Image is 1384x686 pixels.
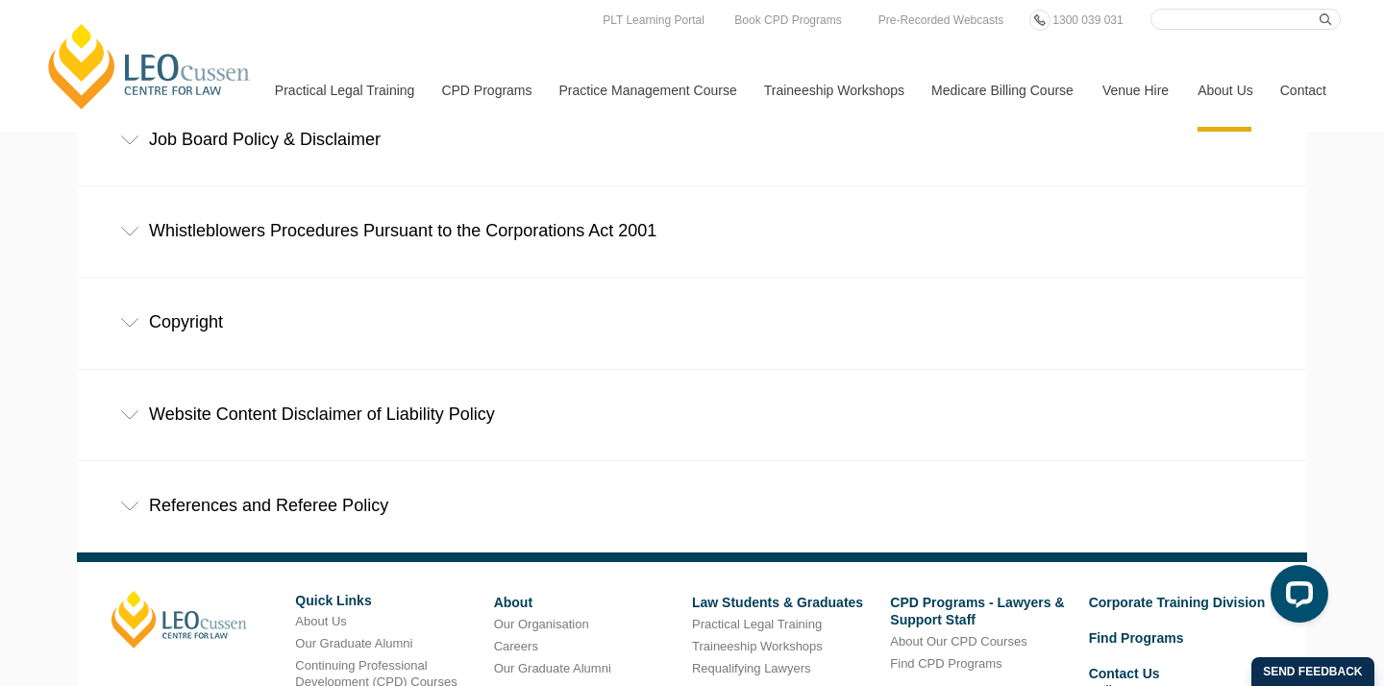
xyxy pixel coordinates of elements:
[1183,49,1266,132] a: About Us
[729,10,846,31] a: Book CPD Programs
[494,661,611,675] a: Our Graduate Alumni
[77,461,1307,551] div: References and Referee Policy
[692,595,863,610] a: Law Students & Graduates
[77,370,1307,459] div: Website Content Disclaimer of Liability Policy
[692,617,822,631] a: Practical Legal Training
[295,594,479,608] h6: Quick Links
[427,49,544,132] a: CPD Programs
[494,639,538,653] a: Careers
[494,595,532,610] a: About
[917,49,1088,132] a: Medicare Billing Course
[295,614,346,628] a: About Us
[874,10,1009,31] a: Pre-Recorded Webcasts
[598,10,709,31] a: PLT Learning Portal
[43,21,256,111] a: [PERSON_NAME] Centre for Law
[1089,595,1266,610] a: Corporate Training Division
[750,49,917,132] a: Traineeship Workshops
[111,591,247,649] a: [PERSON_NAME]
[890,656,1001,671] a: Find CPD Programs
[1088,49,1183,132] a: Venue Hire
[545,49,750,132] a: Practice Management Course
[77,95,1307,184] div: Job Board Policy & Disclaimer
[1255,557,1336,638] iframe: LiveChat chat widget
[890,595,1064,627] a: CPD Programs - Lawyers & Support Staff
[295,636,412,650] a: Our Graduate Alumni
[77,186,1307,276] div: Whistleblowers Procedures Pursuant to the Corporations Act 2001
[260,49,428,132] a: Practical Legal Training
[692,639,823,653] a: Traineeship Workshops
[1089,666,1160,681] a: Contact Us
[1048,10,1127,31] a: 1300 039 031
[1052,13,1123,27] span: 1300 039 031
[77,278,1307,367] div: Copyright
[692,661,811,675] a: Requalifying Lawyers
[890,634,1026,649] a: About Our CPD Courses
[494,617,589,631] a: Our Organisation
[1266,49,1341,132] a: Contact
[1089,630,1184,646] a: Find Programs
